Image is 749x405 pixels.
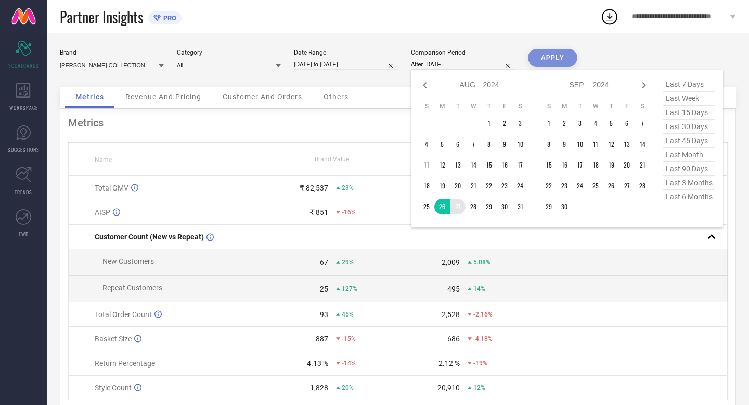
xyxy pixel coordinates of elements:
span: Partner Insights [60,6,143,28]
th: Sunday [419,102,434,110]
th: Saturday [635,102,650,110]
td: Thu Aug 29 2024 [481,199,497,214]
span: last 45 days [663,134,715,148]
th: Friday [497,102,512,110]
span: last 6 months [663,190,715,204]
td: Wed Sep 25 2024 [588,178,603,194]
span: SUGGESTIONS [8,146,40,154]
td: Tue Aug 27 2024 [450,199,466,214]
span: AISP [95,208,110,217]
td: Wed Aug 21 2024 [466,178,481,194]
td: Tue Aug 13 2024 [450,157,466,173]
td: Wed Aug 14 2024 [466,157,481,173]
div: 2,009 [442,258,460,267]
div: 67 [320,258,328,267]
span: FWD [19,230,29,238]
span: 20% [342,384,354,391]
div: Date Range [294,49,398,56]
span: Repeat Customers [102,284,162,292]
span: 23% [342,184,354,192]
span: Total GMV [95,184,128,192]
div: 686 [447,335,460,343]
td: Sun Aug 25 2024 [419,199,434,214]
span: Revenue And Pricing [125,93,201,101]
span: 45% [342,311,354,318]
th: Sunday [541,102,557,110]
td: Fri Aug 30 2024 [497,199,512,214]
td: Sat Aug 10 2024 [512,136,528,152]
span: -2.16% [473,311,493,318]
td: Mon Sep 23 2024 [557,178,572,194]
td: Sat Aug 31 2024 [512,199,528,214]
th: Tuesday [450,102,466,110]
span: SCORECARDS [8,61,39,69]
td: Thu Aug 08 2024 [481,136,497,152]
td: Mon Aug 26 2024 [434,199,450,214]
div: Brand [60,49,164,56]
div: 2,528 [442,310,460,319]
span: TRENDS [15,188,32,196]
td: Mon Aug 12 2024 [434,157,450,173]
td: Sat Sep 21 2024 [635,157,650,173]
span: Style Count [95,384,132,392]
td: Wed Sep 18 2024 [588,157,603,173]
span: Brand Value [315,156,349,163]
span: Customer Count (New vs Repeat) [95,233,204,241]
th: Saturday [512,102,528,110]
th: Wednesday [588,102,603,110]
td: Sat Sep 14 2024 [635,136,650,152]
td: Sun Aug 04 2024 [419,136,434,152]
td: Tue Sep 24 2024 [572,178,588,194]
span: -15% [342,335,356,343]
div: 93 [320,310,328,319]
td: Wed Aug 28 2024 [466,199,481,214]
span: Others [324,93,348,101]
div: 495 [447,285,460,293]
span: PRO [161,14,176,22]
td: Fri Sep 06 2024 [619,116,635,131]
span: last 90 days [663,162,715,176]
div: 1,828 [310,384,328,392]
td: Fri Aug 09 2024 [497,136,512,152]
span: New Customers [102,257,154,265]
td: Fri Sep 13 2024 [619,136,635,152]
input: Select date range [294,59,398,70]
span: 5.08% [473,259,490,266]
td: Sun Sep 29 2024 [541,199,557,214]
span: last 3 months [663,176,715,190]
span: -16% [342,209,356,216]
td: Mon Sep 02 2024 [557,116,572,131]
td: Sun Sep 22 2024 [541,178,557,194]
td: Sat Aug 03 2024 [512,116,528,131]
td: Sat Aug 24 2024 [512,178,528,194]
th: Wednesday [466,102,481,110]
span: Return Percentage [95,359,155,368]
span: WORKSPACE [9,104,38,111]
td: Fri Sep 20 2024 [619,157,635,173]
span: 14% [473,285,485,293]
td: Fri Aug 16 2024 [497,157,512,173]
td: Fri Aug 23 2024 [497,178,512,194]
span: Total Order Count [95,310,152,319]
span: Basket Size [95,335,132,343]
td: Thu Aug 22 2024 [481,178,497,194]
div: Next month [638,79,650,92]
td: Mon Sep 09 2024 [557,136,572,152]
td: Sun Aug 11 2024 [419,157,434,173]
span: Metrics [75,93,104,101]
th: Thursday [603,102,619,110]
td: Sat Aug 17 2024 [512,157,528,173]
span: Customer And Orders [223,93,302,101]
td: Thu Sep 12 2024 [603,136,619,152]
span: last 30 days [663,120,715,134]
td: Sat Sep 07 2024 [635,116,650,131]
th: Monday [557,102,572,110]
div: Category [177,49,281,56]
span: -19% [473,360,487,367]
div: 20,910 [437,384,460,392]
td: Wed Sep 04 2024 [588,116,603,131]
div: 25 [320,285,328,293]
td: Mon Aug 05 2024 [434,136,450,152]
span: 12% [473,384,485,391]
td: Thu Aug 01 2024 [481,116,497,131]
